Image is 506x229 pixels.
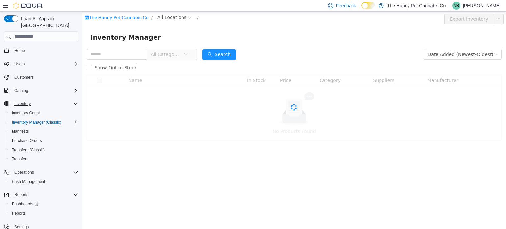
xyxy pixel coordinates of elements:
button: Operations [12,168,37,176]
button: Home [1,46,81,55]
button: Catalog [12,87,31,95]
i: icon: shop [2,4,7,8]
a: Customers [12,73,36,81]
span: All Categories [68,40,98,46]
span: Inventory Manager (Classic) [12,120,61,125]
span: Transfers (Classic) [12,147,45,153]
span: Customers [14,75,34,80]
button: Inventory [12,100,33,108]
span: Inventory [14,101,31,106]
span: Transfers [9,155,78,163]
button: Inventory [1,99,81,108]
button: Reports [7,209,81,218]
button: Customers [1,72,81,82]
button: Catalog [1,86,81,95]
span: Purchase Orders [9,137,78,145]
span: Operations [14,170,34,175]
span: Cash Management [12,179,45,184]
button: Users [12,60,27,68]
span: Manifests [12,129,29,134]
a: Transfers (Classic) [9,146,47,154]
button: Operations [1,168,81,177]
span: Reports [14,192,28,197]
button: Users [1,59,81,69]
span: Customers [12,73,78,81]
button: Manifests [7,127,81,136]
span: Users [12,60,78,68]
button: Purchase Orders [7,136,81,145]
span: Inventory [12,100,78,108]
span: Home [14,48,25,53]
p: The Hunny Pot Cannabis Co [387,2,446,10]
a: Cash Management [9,178,48,186]
button: Cash Management [7,177,81,186]
span: NR [453,2,459,10]
button: Inventory Count [7,108,81,118]
span: Cash Management [9,178,78,186]
a: Dashboards [7,199,81,209]
span: Catalog [12,87,78,95]
span: Load All Apps in [GEOGRAPHIC_DATA] [18,15,78,29]
span: Inventory Count [12,110,40,116]
p: [PERSON_NAME] [463,2,501,10]
input: Dark Mode [361,2,375,9]
span: Catalog [14,88,28,93]
span: Reports [12,191,78,199]
span: Show Out of Stock [10,53,57,59]
span: Feedback [336,2,356,9]
button: Transfers [7,155,81,164]
span: Operations [12,168,78,176]
img: Cova [13,2,43,9]
button: Transfers (Classic) [7,145,81,155]
a: Purchase Orders [9,137,44,145]
i: icon: down [101,41,105,45]
span: Transfers [12,157,28,162]
button: Export Inventory [362,2,411,13]
a: Inventory Count [9,109,42,117]
a: Dashboards [9,200,41,208]
a: Home [12,47,28,55]
span: Transfers (Classic) [9,146,78,154]
a: Inventory Manager (Classic) [9,118,64,126]
span: Users [14,61,25,67]
button: icon: searchSearch [120,38,154,48]
a: Transfers [9,155,31,163]
a: Reports [9,209,28,217]
span: Purchase Orders [12,138,42,143]
span: / [69,4,70,9]
div: Nolan Ryan [452,2,460,10]
a: Manifests [9,128,31,135]
a: icon: shopThe Hunny Pot Cannabis Co [2,4,66,9]
button: Reports [1,190,81,199]
span: Dashboards [9,200,78,208]
span: Inventory Manager [8,20,83,31]
span: / [115,4,116,9]
span: Reports [9,209,78,217]
p: | [448,2,450,10]
button: Inventory Manager (Classic) [7,118,81,127]
span: All Locations [75,2,104,10]
span: Dashboards [12,201,38,207]
span: Manifests [9,128,78,135]
button: icon: ellipsis [411,2,421,13]
span: Reports [12,211,26,216]
div: Date Added (Newest-Oldest) [345,38,411,48]
span: Inventory Count [9,109,78,117]
span: Inventory Manager (Classic) [9,118,78,126]
span: Home [12,46,78,55]
i: icon: down [411,41,415,45]
button: Reports [12,191,31,199]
